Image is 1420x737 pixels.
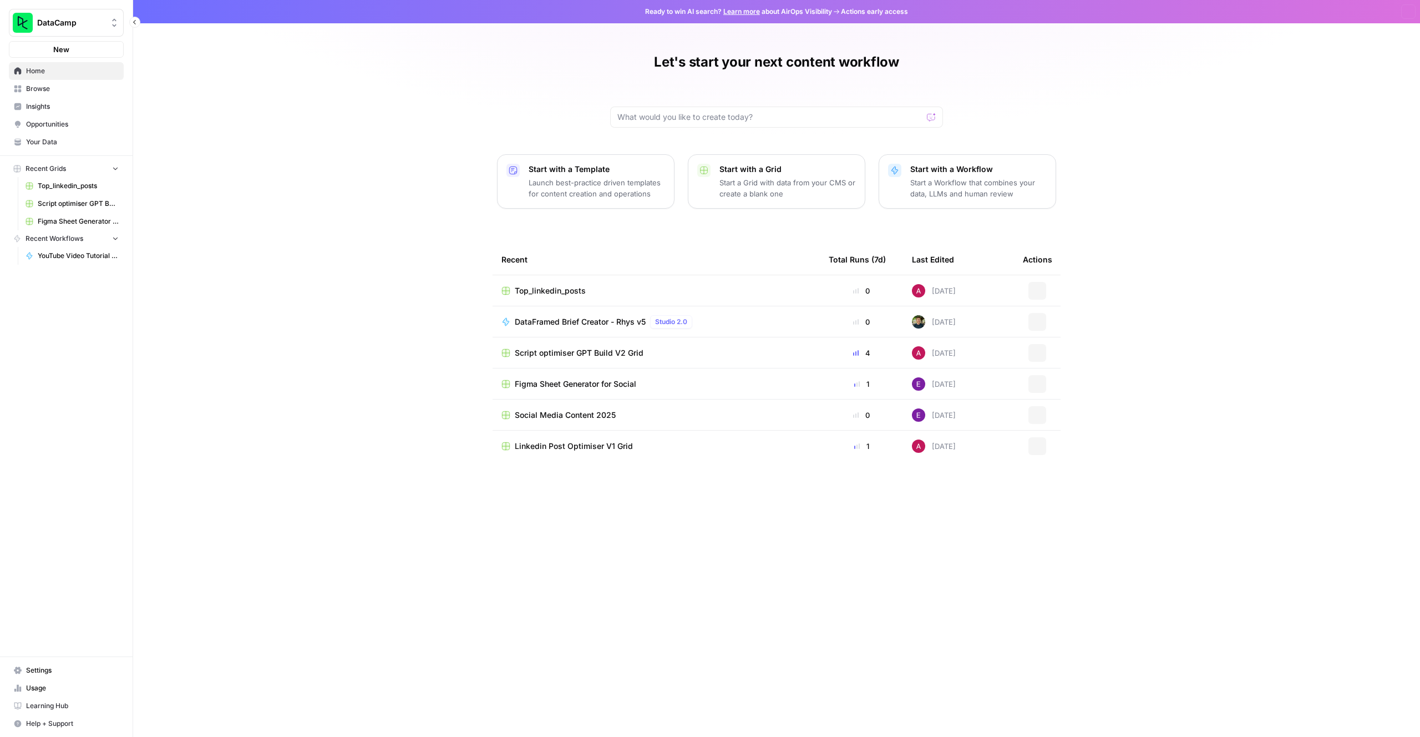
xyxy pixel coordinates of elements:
[9,160,124,177] button: Recent Grids
[9,9,124,37] button: Workspace: DataCamp
[21,213,124,230] a: Figma Sheet Generator for Social
[21,177,124,195] a: Top_linkedin_posts
[9,230,124,247] button: Recent Workflows
[829,244,886,275] div: Total Runs (7d)
[841,7,908,17] span: Actions early access
[26,119,119,129] span: Opportunities
[529,177,665,199] p: Launch best-practice driven templates for content creation and operations
[53,44,69,55] span: New
[501,315,811,329] a: DataFramed Brief Creator - Rhys v5Studio 2.0
[529,164,665,175] p: Start with a Template
[829,378,894,390] div: 1
[879,154,1056,209] button: Start with a WorkflowStart a Workflow that combines your data, LLMs and human review
[912,284,925,297] img: 43c7ryrks7gay32ec4w6nmwi11rw
[719,164,856,175] p: Start with a Grid
[9,115,124,133] a: Opportunities
[38,181,119,191] span: Top_linkedin_posts
[13,13,33,33] img: DataCamp Logo
[912,377,956,391] div: [DATE]
[21,247,124,265] a: YouTube Video Tutorial Title & Description Generator
[501,410,811,421] a: Social Media Content 2025
[829,441,894,452] div: 1
[515,378,636,390] span: Figma Sheet Generator for Social
[38,199,119,209] span: Script optimiser GPT Build V2 Grid
[38,216,119,226] span: Figma Sheet Generator for Social
[829,347,894,359] div: 4
[829,410,894,421] div: 0
[26,683,119,693] span: Usage
[37,17,104,28] span: DataCamp
[501,347,811,359] a: Script optimiser GPT Build V2 Grid
[26,84,119,94] span: Browse
[515,410,616,421] span: Social Media Content 2025
[910,164,1047,175] p: Start with a Workflow
[26,102,119,112] span: Insights
[26,665,119,675] span: Settings
[9,679,124,697] a: Usage
[829,316,894,327] div: 0
[21,195,124,213] a: Script optimiser GPT Build V2 Grid
[688,154,865,209] button: Start with a GridStart a Grid with data from your CMS or create a blank one
[497,154,674,209] button: Start with a TemplateLaunch best-practice driven templates for content creation and operations
[9,133,124,151] a: Your Data
[26,164,66,174] span: Recent Grids
[655,317,687,327] span: Studio 2.0
[654,53,899,71] h1: Let's start your next content workflow
[501,244,811,275] div: Recent
[9,662,124,679] a: Settings
[501,441,811,452] a: Linkedin Post Optimiser V1 Grid
[26,137,119,147] span: Your Data
[1023,244,1052,275] div: Actions
[912,346,925,360] img: 43c7ryrks7gay32ec4w6nmwi11rw
[912,315,956,329] div: [DATE]
[515,316,646,327] span: DataFramed Brief Creator - Rhys v5
[912,346,956,360] div: [DATE]
[912,440,925,453] img: 43c7ryrks7gay32ec4w6nmwi11rw
[912,377,925,391] img: e4njzf3bqkrs28am5bweqlth8km9
[515,347,643,359] span: Script optimiser GPT Build V2 Grid
[912,408,956,422] div: [DATE]
[26,66,119,76] span: Home
[501,378,811,390] a: Figma Sheet Generator for Social
[723,7,760,16] a: Learn more
[9,98,124,115] a: Insights
[719,177,856,199] p: Start a Grid with data from your CMS or create a blank one
[26,701,119,711] span: Learning Hub
[9,715,124,733] button: Help + Support
[829,285,894,296] div: 0
[9,62,124,80] a: Home
[38,251,119,261] span: YouTube Video Tutorial Title & Description Generator
[9,41,124,58] button: New
[26,234,83,244] span: Recent Workflows
[501,285,811,296] a: Top_linkedin_posts
[515,285,586,296] span: Top_linkedin_posts
[26,719,119,729] span: Help + Support
[912,408,925,422] img: e4njzf3bqkrs28am5bweqlth8km9
[9,697,124,715] a: Learning Hub
[912,440,956,453] div: [DATE]
[910,177,1047,199] p: Start a Workflow that combines your data, LLMs and human review
[912,315,925,329] img: otvsmcihctxzw9magmud1ryisfe4
[912,244,954,275] div: Last Edited
[645,7,832,17] span: Ready to win AI search? about AirOps Visibility
[515,441,633,452] span: Linkedin Post Optimiser V1 Grid
[617,112,922,123] input: What would you like to create today?
[912,284,956,297] div: [DATE]
[9,80,124,98] a: Browse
